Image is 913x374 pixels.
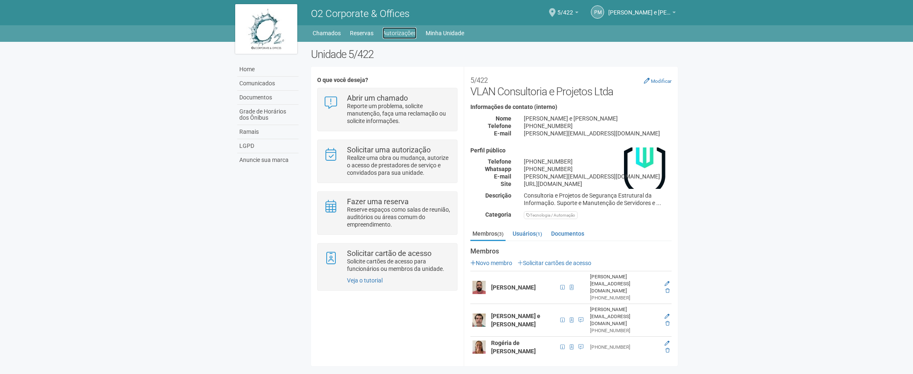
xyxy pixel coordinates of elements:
[347,145,431,154] strong: Solicitar uma autorização
[317,77,458,83] h4: O que você deseja?
[518,115,678,122] div: [PERSON_NAME] e [PERSON_NAME]
[485,166,511,172] strong: Whatsapp
[237,105,299,125] a: Grade de Horários dos Ônibus
[470,76,488,84] small: 5/422
[470,248,672,255] strong: Membros
[311,48,678,60] h2: Unidade 5/422
[518,180,678,188] div: [URL][DOMAIN_NAME]
[665,314,670,319] a: Editar membro
[494,130,511,137] strong: E-mail
[237,91,299,105] a: Documentos
[491,340,536,355] strong: Rogéria de [PERSON_NAME]
[665,340,670,346] a: Editar membro
[237,153,299,167] a: Anuncie sua marca
[518,192,678,207] div: Consultoria e Projetos de Segurança Estrutural da Informação. Suporte e Manutenção de Servidores ...
[237,139,299,153] a: LGPD
[665,288,670,294] a: Excluir membro
[590,294,659,302] div: [PHONE_NUMBER]
[549,227,586,240] a: Documentos
[511,227,544,240] a: Usuários(1)
[347,249,431,258] strong: Solicitar cartão de acesso
[496,115,511,122] strong: Nome
[494,173,511,180] strong: E-mail
[347,102,451,125] p: Reporte um problema, solicite manutenção, faça uma reclamação ou solicite informações.
[485,192,511,199] strong: Descrição
[590,273,659,294] div: [PERSON_NAME][EMAIL_ADDRESS][DOMAIN_NAME]
[470,260,512,266] a: Novo membro
[472,340,486,354] img: user.png
[536,231,542,237] small: (1)
[470,227,506,241] a: Membros(3)
[237,125,299,139] a: Ramais
[237,63,299,77] a: Home
[665,321,670,326] a: Excluir membro
[470,104,672,110] h4: Informações de contato (interno)
[518,158,678,165] div: [PHONE_NUMBER]
[350,27,373,39] a: Reservas
[383,27,417,39] a: Autorizações
[347,154,451,176] p: Realize uma obra ou mudança, autorize o acesso de prestadores de serviço e convidados para sua un...
[347,197,409,206] strong: Fazer uma reserva
[590,327,659,334] div: [PHONE_NUMBER]
[590,344,659,351] div: [PHONE_NUMBER]
[347,258,451,273] p: Solicite cartões de acesso para funcionários ou membros da unidade.
[591,5,604,19] a: PM
[518,173,678,180] div: [PERSON_NAME][EMAIL_ADDRESS][DOMAIN_NAME]
[497,231,503,237] small: (3)
[518,130,678,137] div: [PERSON_NAME][EMAIL_ADDRESS][DOMAIN_NAME]
[557,10,578,17] a: 5/422
[590,306,659,327] div: [PERSON_NAME][EMAIL_ADDRESS][DOMAIN_NAME]
[518,165,678,173] div: [PHONE_NUMBER]
[488,158,511,165] strong: Telefone
[488,123,511,129] strong: Telefone
[426,27,464,39] a: Minha Unidade
[324,94,451,125] a: Abrir um chamado Reporte um problema, solicite manutenção, faça uma reclamação ou solicite inform...
[491,313,540,328] strong: [PERSON_NAME] e [PERSON_NAME]
[324,146,451,176] a: Solicitar uma autorização Realize uma obra ou mudança, autorize o acesso de prestadores de serviç...
[472,281,486,294] img: user.png
[347,206,451,228] p: Reserve espaços como salas de reunião, auditórios ou áreas comum do empreendimento.
[472,314,486,327] img: user.png
[644,77,672,84] a: Modificar
[624,147,665,189] img: business.png
[557,1,573,16] span: 5/422
[608,10,676,17] a: [PERSON_NAME] e [PERSON_NAME]
[608,1,670,16] span: Pedro Miguel Lauria Meira e Sá
[347,94,408,102] strong: Abrir um chamado
[324,198,451,228] a: Fazer uma reserva Reserve espaços como salas de reunião, auditórios ou áreas comum do empreendime...
[324,250,451,273] a: Solicitar cartão de acesso Solicite cartões de acesso para funcionários ou membros da unidade.
[470,147,672,154] h4: Perfil público
[485,211,511,218] strong: Categoria
[237,77,299,91] a: Comunicados
[518,260,591,266] a: Solicitar cartões de acesso
[491,284,536,291] strong: [PERSON_NAME]
[651,78,672,84] small: Modificar
[235,4,297,54] img: logo.jpg
[470,73,672,98] h2: VLAN Consultoria e Projetos Ltda
[501,181,511,187] strong: Site
[665,281,670,287] a: Editar membro
[524,211,578,219] div: Tecnologia / Automação
[311,8,410,19] span: O2 Corporate & Offices
[518,122,678,130] div: [PHONE_NUMBER]
[313,27,341,39] a: Chamados
[665,347,670,353] a: Excluir membro
[347,277,383,284] a: Veja o tutorial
